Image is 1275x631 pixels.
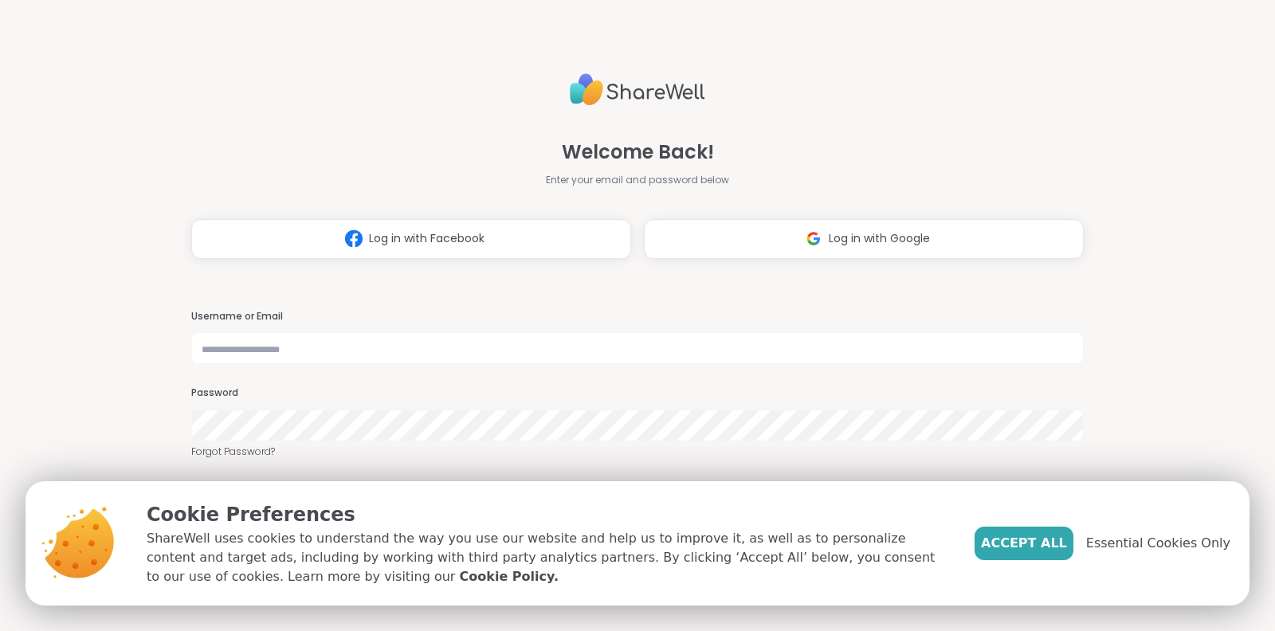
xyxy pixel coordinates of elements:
[798,224,829,253] img: ShareWell Logomark
[1086,534,1230,553] span: Essential Cookies Only
[191,310,1084,323] h3: Username or Email
[147,500,949,529] p: Cookie Preferences
[191,219,631,259] button: Log in with Facebook
[460,567,559,586] a: Cookie Policy.
[829,230,930,247] span: Log in with Google
[562,138,714,167] span: Welcome Back!
[147,529,949,586] p: ShareWell uses cookies to understand the way you use our website and help us to improve it, as we...
[191,386,1084,400] h3: Password
[981,534,1067,553] span: Accept All
[570,67,705,112] img: ShareWell Logo
[191,445,1084,459] a: Forgot Password?
[369,230,484,247] span: Log in with Facebook
[546,173,729,187] span: Enter your email and password below
[975,527,1073,560] button: Accept All
[644,219,1084,259] button: Log in with Google
[339,224,369,253] img: ShareWell Logomark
